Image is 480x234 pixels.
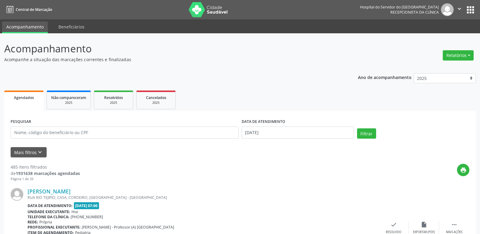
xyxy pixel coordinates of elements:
p: Acompanhamento [4,41,334,56]
span: Não compareceram [51,95,86,100]
label: DATA DE ATENDIMENTO [242,117,285,127]
p: Ano de acompanhamento [358,73,412,81]
i: print [460,167,467,173]
span: [PHONE_NUMBER] [71,214,103,219]
i:  [456,5,463,12]
button: Relatórios [443,50,474,61]
img: img [441,3,454,16]
span: Central de Marcação [16,7,52,12]
a: Beneficiários [54,21,89,32]
span: Resolvidos [104,95,123,100]
button:  [454,3,465,16]
div: Página 1 de 33 [11,176,80,182]
b: Data de atendimento: [28,203,73,208]
input: Selecione um intervalo [242,127,354,139]
i:  [451,221,458,228]
a: Acompanhamento [2,21,48,33]
p: Acompanhe a situação das marcações correntes e finalizadas [4,56,334,63]
label: PESQUISAR [11,117,31,127]
div: 485 itens filtrados [11,164,80,170]
span: Recepcionista da clínica [390,10,439,15]
div: Hospital do Servidor do [GEOGRAPHIC_DATA] [360,5,439,10]
span: [DATE] 07:00 [74,202,99,209]
div: 2025 [51,101,86,105]
b: Unidade executante: [28,209,70,214]
a: [PERSON_NAME] [28,188,71,195]
span: Hse [71,209,78,214]
b: Telefone da clínica: [28,214,69,219]
div: de [11,170,80,176]
span: Cancelados [146,95,166,100]
button: Mais filtroskeyboard_arrow_down [11,147,47,158]
i: insert_drive_file [421,221,427,228]
a: Central de Marcação [4,5,52,15]
img: img [11,188,23,201]
span: [PERSON_NAME] - Professor (A) [GEOGRAPHIC_DATA] [82,225,174,230]
input: Nome, código do beneficiário ou CPF [11,127,239,139]
span: Própria [39,219,52,225]
div: 2025 [141,101,171,105]
b: Rede: [28,219,38,225]
button: apps [465,5,476,15]
i: keyboard_arrow_down [37,149,43,156]
b: Profissional executante: [28,225,81,230]
strong: 1931638 marcações agendadas [16,170,80,176]
div: RUA RIO TEJIPIO, CASA, CORDEIRO, [GEOGRAPHIC_DATA] - [GEOGRAPHIC_DATA] [28,195,379,200]
button: Filtrar [357,128,376,139]
span: Agendados [14,95,34,100]
button: print [457,164,469,176]
div: 2025 [98,101,129,105]
i: check [390,221,397,228]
